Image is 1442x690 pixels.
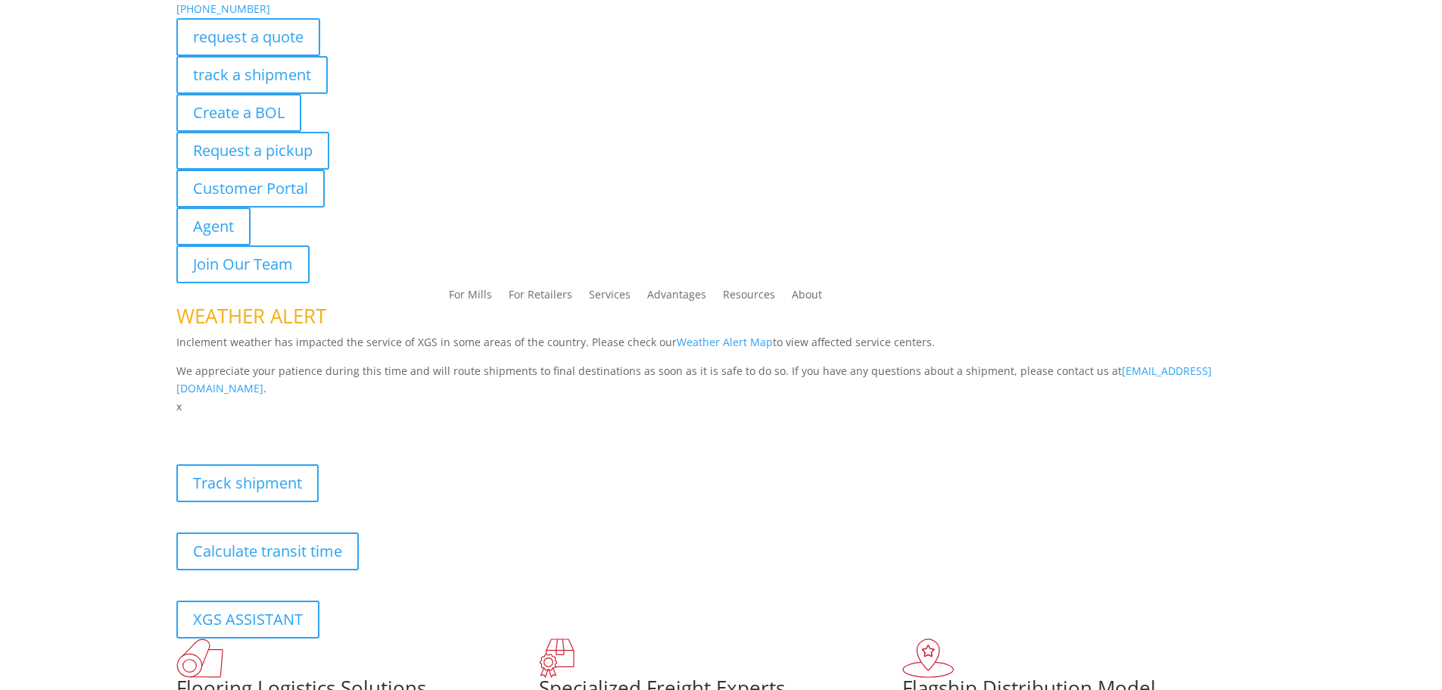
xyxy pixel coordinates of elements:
img: xgs-icon-flagship-distribution-model-red [902,638,955,678]
p: Inclement weather has impacted the service of XGS in some areas of the country. Please check our ... [176,333,1266,362]
p: x [176,398,1266,416]
a: For Retailers [509,289,572,306]
p: We appreciate your patience during this time and will route shipments to final destinations as so... [176,362,1266,398]
a: Track shipment [176,464,319,502]
a: Calculate transit time [176,532,359,570]
a: Request a pickup [176,132,329,170]
a: Agent [176,208,251,245]
a: Customer Portal [176,170,325,208]
a: Weather Alert Map [677,335,773,349]
img: xgs-icon-focused-on-flooring-red [539,638,575,678]
span: WEATHER ALERT [176,302,326,329]
a: Create a BOL [176,94,301,132]
a: Resources [723,289,775,306]
a: For Mills [449,289,492,306]
a: Advantages [647,289,706,306]
a: Join Our Team [176,245,310,283]
a: [PHONE_NUMBER] [176,2,270,16]
b: Visibility, transparency, and control for your entire supply chain. [176,418,514,432]
img: xgs-icon-total-supply-chain-intelligence-red [176,638,223,678]
a: track a shipment [176,56,328,94]
a: request a quote [176,18,320,56]
a: Services [589,289,631,306]
a: XGS ASSISTANT [176,601,319,638]
a: About [792,289,822,306]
